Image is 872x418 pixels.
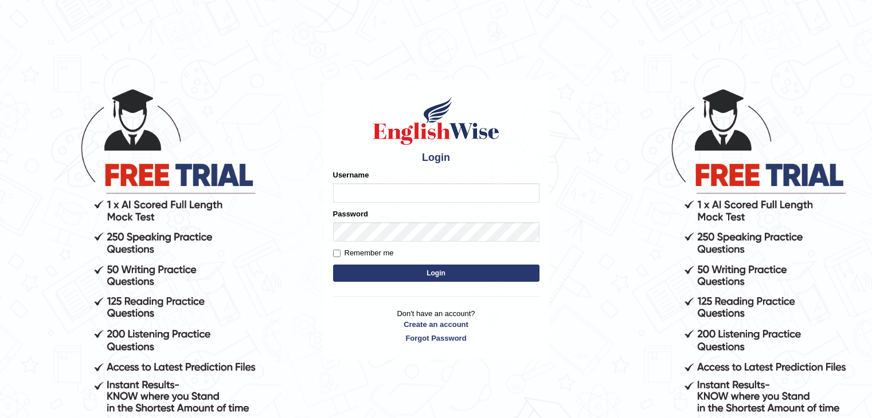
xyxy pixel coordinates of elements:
[333,169,369,180] label: Username
[371,95,502,147] img: Logo of English Wise sign in for intelligent practice with AI
[333,319,539,330] a: Create an account
[333,333,539,344] a: Forgot Password
[333,152,539,164] h4: Login
[333,308,539,344] p: Don't have an account?
[333,265,539,282] button: Login
[333,247,394,259] label: Remember me
[333,250,341,257] input: Remember me
[333,208,368,219] label: Password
